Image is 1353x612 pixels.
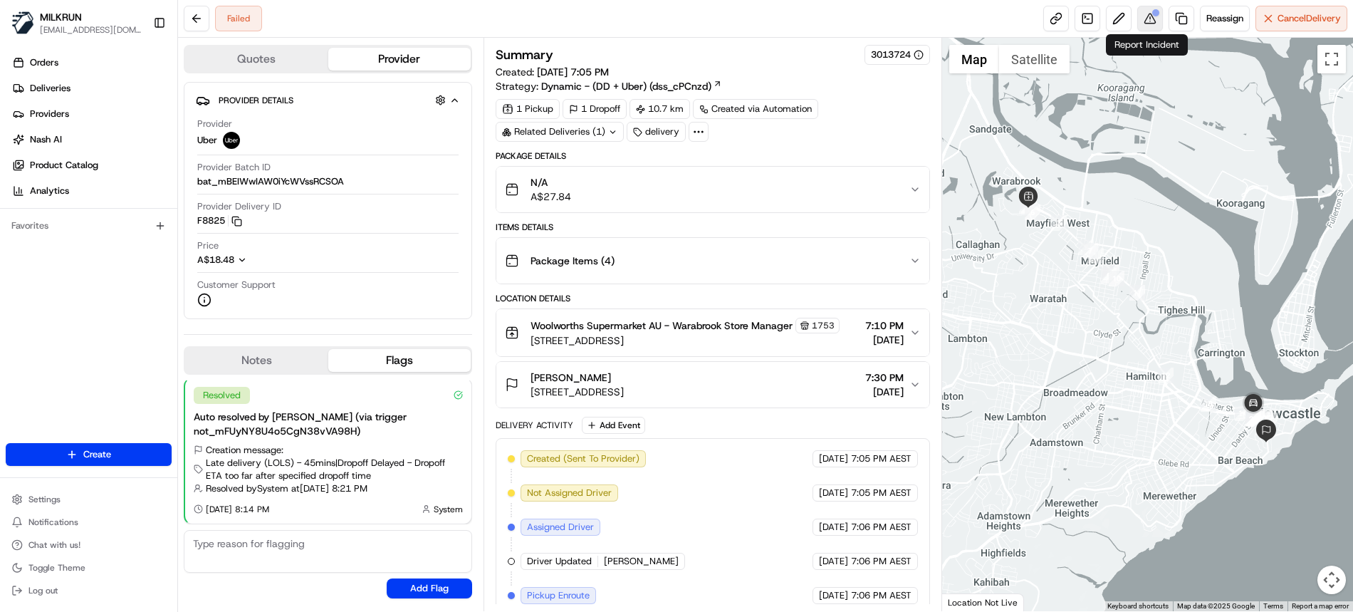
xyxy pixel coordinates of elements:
button: Map camera controls [1317,566,1346,594]
span: [PERSON_NAME] [531,370,611,385]
div: 9 [1101,268,1117,284]
span: [DATE] [819,487,848,499]
button: Add Event [582,417,645,434]
button: 3013724 [871,48,924,61]
div: 13 [1201,396,1216,412]
span: A$27.84 [531,190,571,204]
button: Show satellite imagery [999,45,1070,73]
span: Pickup Enroute [527,589,590,602]
div: Strategy: [496,79,722,93]
button: Woolworths Supermarket AU - Warabrook Store Manager1753[STREET_ADDRESS]7:10 PM[DATE] [496,309,929,356]
div: 2 [1078,239,1094,255]
div: Favorites [6,214,172,237]
div: Auto resolved by [PERSON_NAME] (via trigger not_mFUyNY8U4o5CgN38vVA98H) [194,410,463,438]
span: System [434,504,463,515]
span: 7:30 PM [865,370,904,385]
div: Delivery Activity [496,420,573,431]
span: Reassign [1206,12,1243,25]
div: 1 Dropoff [563,99,627,119]
span: Product Catalog [30,159,98,172]
span: [DATE] [819,589,848,602]
div: 1 [1088,248,1104,264]
div: 1 Pickup [496,99,560,119]
span: [EMAIL_ADDRESS][DOMAIN_NAME] [40,24,142,36]
span: [DATE] [819,555,848,568]
button: [PERSON_NAME][STREET_ADDRESS]7:30 PM[DATE] [496,362,929,408]
button: F8825 [197,214,242,227]
span: Dynamic - (DD + Uber) (dss_cPCnzd) [541,79,711,93]
span: Providers [30,108,69,120]
img: uber-new-logo.jpeg [223,132,240,149]
span: Chat with us! [28,539,80,551]
span: Provider Details [219,95,293,106]
div: 5 [1021,198,1037,214]
a: Analytics [6,180,177,202]
button: Provider [328,48,471,71]
span: 7:10 PM [865,318,904,333]
span: [DATE] [819,521,848,534]
span: Map data ©2025 Google [1177,602,1255,610]
span: [DATE] 7:05 PM [537,66,609,78]
button: Flags [328,349,471,372]
div: 11 [1129,285,1145,301]
span: Late delivery (LOLS) - 45mins | Dropoff Delayed - Dropoff ETA too far after specified dropoff time [206,457,463,482]
div: 14 [1235,405,1250,421]
button: Package Items (4) [496,238,929,284]
span: [STREET_ADDRESS] [531,385,624,399]
span: Log out [28,585,58,596]
span: Customer Support [197,279,276,291]
span: 7:06 PM AEST [851,521,911,534]
div: 6 [1025,204,1040,220]
span: [DATE] [865,385,904,399]
div: Related Deliveries (1) [496,122,624,142]
button: Toggle fullscreen view [1317,45,1346,73]
img: Google [946,593,993,611]
a: Deliveries [6,77,177,100]
span: 7:05 PM AEST [851,452,911,465]
span: Analytics [30,185,69,197]
span: Create [83,448,111,461]
div: Location Details [496,293,930,304]
div: 7 [1082,243,1098,259]
span: A$18.48 [197,254,234,266]
img: MILKRUN [11,11,34,34]
div: 12 [1158,368,1174,383]
button: Quotes [185,48,328,71]
div: 4 [1019,198,1035,214]
span: Driver Updated [527,555,592,568]
button: N/AA$27.84 [496,167,929,212]
span: Provider Delivery ID [197,200,281,213]
span: [DATE] 8:14 PM [206,504,269,515]
span: Created (Sent To Provider) [527,452,639,465]
span: Assigned Driver [527,521,594,534]
a: Created via Automation [693,99,818,119]
span: N/A [531,175,571,190]
span: 7:06 PM AEST [851,555,911,568]
span: [PERSON_NAME] [604,555,679,568]
div: 8 [1103,264,1119,280]
a: Terms (opens in new tab) [1263,602,1283,610]
button: Create [6,443,172,466]
button: Add Flag [387,579,472,598]
span: Creation message: [206,444,283,457]
span: Toggle Theme [28,562,85,574]
button: MILKRUNMILKRUN[EMAIL_ADDRESS][DOMAIN_NAME] [6,6,147,40]
span: [STREET_ADDRESS] [531,333,840,348]
span: 7:05 PM AEST [851,487,911,499]
span: 1753 [812,320,835,331]
span: Cancel Delivery [1278,12,1341,25]
button: Settings [6,489,172,509]
div: 10 [1109,271,1124,286]
span: Nash AI [30,133,62,146]
span: Provider [197,118,232,130]
button: MILKRUN [40,10,82,24]
span: Price [197,239,219,252]
div: 10.7 km [630,99,690,119]
a: Open this area in Google Maps (opens a new window) [946,593,993,611]
a: Dynamic - (DD + Uber) (dss_cPCnzd) [541,79,722,93]
h3: Summary [496,48,553,61]
span: Package Items ( 4 ) [531,254,615,268]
